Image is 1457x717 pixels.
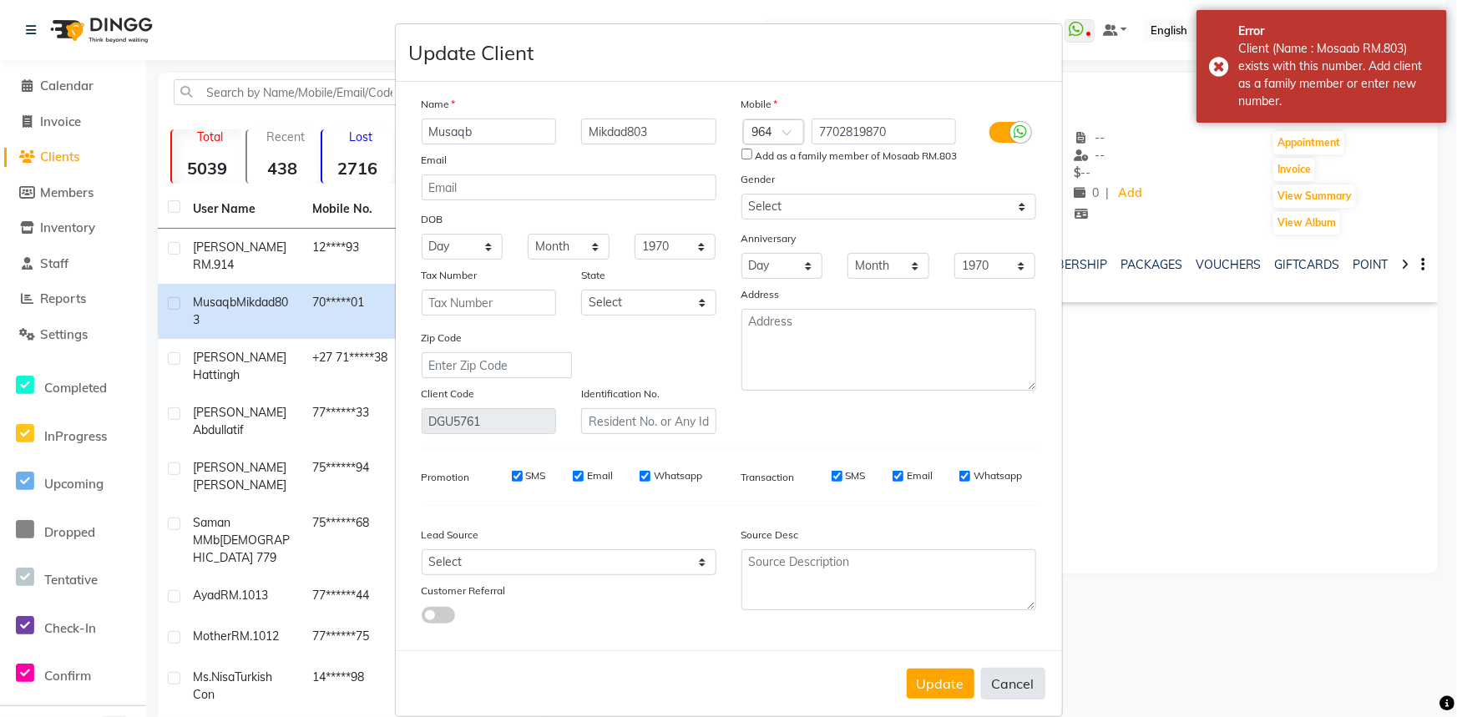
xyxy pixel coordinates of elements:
[846,468,866,483] label: SMS
[741,97,778,112] label: Mobile
[581,408,716,434] input: Resident No. or Any Id
[422,119,557,144] input: First Name
[422,97,456,112] label: Name
[812,119,956,144] input: Mobile
[581,386,660,401] label: Identification No.
[422,174,716,200] input: Email
[1238,40,1434,110] div: Client (Name : Mosaab RM.803) exists with this number. Add client as a family member or enter new...
[741,172,776,187] label: Gender
[409,38,534,68] h4: Update Client
[581,119,716,144] input: Last Name
[981,668,1045,699] button: Cancel
[907,669,974,699] button: Update
[741,231,797,246] label: Anniversary
[422,470,470,485] label: Promotion
[422,528,479,543] label: Lead Source
[422,212,443,227] label: DOB
[422,290,557,316] input: Tax Number
[422,268,478,283] label: Tax Number
[526,468,546,483] label: SMS
[741,470,795,485] label: Transaction
[741,287,780,302] label: Address
[422,408,557,434] input: Client Code
[907,468,933,483] label: Email
[422,331,463,346] label: Zip Code
[581,268,605,283] label: State
[741,528,799,543] label: Source Desc
[422,386,475,401] label: Client Code
[756,149,958,164] label: Add as a family member of Mosaab RM.803
[587,468,613,483] label: Email
[422,352,572,378] input: Enter Zip Code
[974,468,1022,483] label: Whatsapp
[654,468,702,483] label: Whatsapp
[1238,23,1434,40] div: Error
[422,583,506,598] label: Customer Referral
[422,153,448,168] label: Email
